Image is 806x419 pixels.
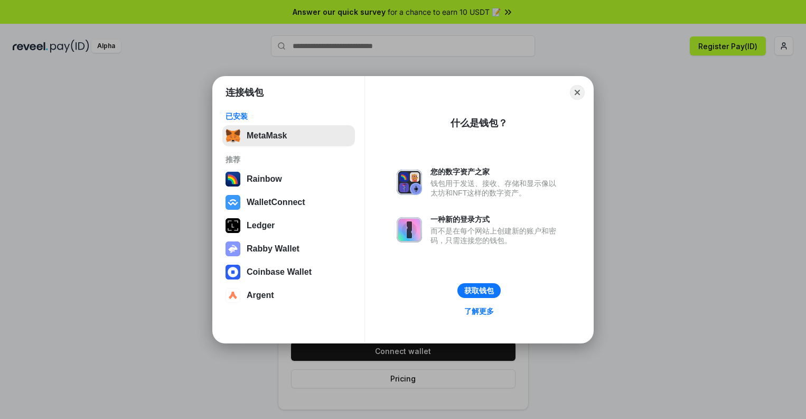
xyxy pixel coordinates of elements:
button: Ledger [222,215,355,236]
button: 获取钱包 [457,283,501,298]
div: 推荐 [226,155,352,164]
div: 什么是钱包？ [451,117,508,129]
img: svg+xml,%3Csvg%20width%3D%22120%22%20height%3D%22120%22%20viewBox%3D%220%200%20120%20120%22%20fil... [226,172,240,187]
div: Rainbow [247,174,282,184]
div: 而不是在每个网站上创建新的账户和密码，只需连接您的钱包。 [430,226,561,245]
div: MetaMask [247,131,287,141]
button: Close [570,85,585,100]
img: svg+xml,%3Csvg%20width%3D%2228%22%20height%3D%2228%22%20viewBox%3D%220%200%2028%2028%22%20fill%3D... [226,265,240,280]
div: Ledger [247,221,275,230]
button: WalletConnect [222,192,355,213]
img: svg+xml,%3Csvg%20fill%3D%22none%22%20height%3D%2233%22%20viewBox%3D%220%200%2035%2033%22%20width%... [226,128,240,143]
img: svg+xml,%3Csvg%20xmlns%3D%22http%3A%2F%2Fwww.w3.org%2F2000%2Fsvg%22%20fill%3D%22none%22%20viewBox... [226,241,240,256]
button: Rainbow [222,169,355,190]
h1: 连接钱包 [226,86,264,99]
div: 钱包用于发送、接收、存储和显示像以太坊和NFT这样的数字资产。 [430,179,561,198]
button: Rabby Wallet [222,238,355,259]
div: 您的数字资产之家 [430,167,561,176]
button: Argent [222,285,355,306]
div: WalletConnect [247,198,305,207]
div: 一种新的登录方式 [430,215,561,224]
img: svg+xml,%3Csvg%20xmlns%3D%22http%3A%2F%2Fwww.w3.org%2F2000%2Fsvg%22%20width%3D%2228%22%20height%3... [226,218,240,233]
div: 获取钱包 [464,286,494,295]
div: 已安装 [226,111,352,121]
button: MetaMask [222,125,355,146]
img: svg+xml,%3Csvg%20width%3D%2228%22%20height%3D%2228%22%20viewBox%3D%220%200%2028%2028%22%20fill%3D... [226,288,240,303]
div: Coinbase Wallet [247,267,312,277]
img: svg+xml,%3Csvg%20width%3D%2228%22%20height%3D%2228%22%20viewBox%3D%220%200%2028%2028%22%20fill%3D... [226,195,240,210]
div: Rabby Wallet [247,244,299,254]
div: Argent [247,291,274,300]
a: 了解更多 [458,304,500,318]
img: svg+xml,%3Csvg%20xmlns%3D%22http%3A%2F%2Fwww.w3.org%2F2000%2Fsvg%22%20fill%3D%22none%22%20viewBox... [397,217,422,243]
img: svg+xml,%3Csvg%20xmlns%3D%22http%3A%2F%2Fwww.w3.org%2F2000%2Fsvg%22%20fill%3D%22none%22%20viewBox... [397,170,422,195]
div: 了解更多 [464,306,494,316]
button: Coinbase Wallet [222,262,355,283]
